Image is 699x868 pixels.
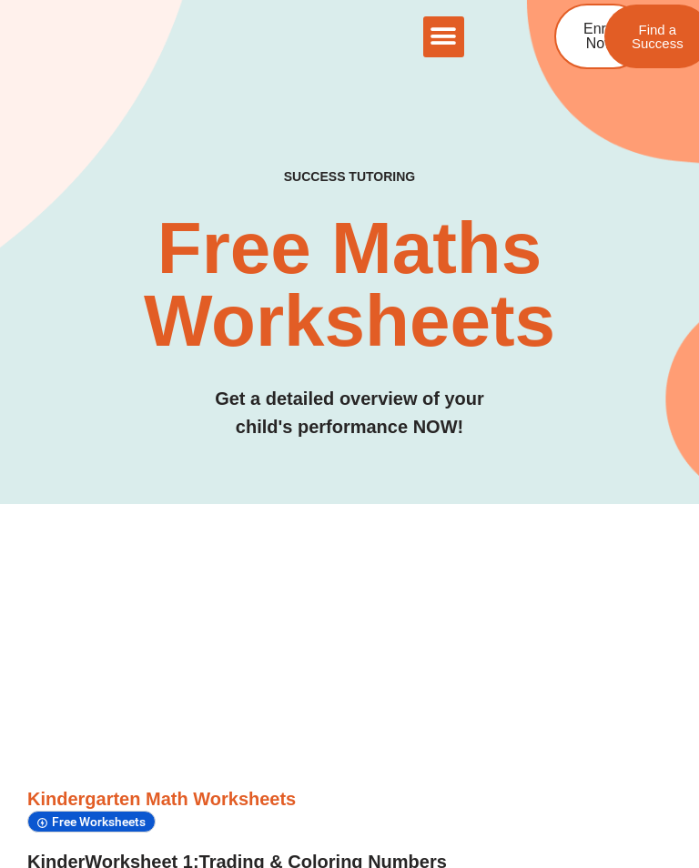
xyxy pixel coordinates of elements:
div: Free Worksheets [27,811,156,833]
h4: SUCCESS TUTORING​ [35,169,664,185]
span: Find a Success [632,23,684,50]
iframe: Advertisement [27,531,672,786]
h3: Kindergarten Math Worksheets [27,787,672,811]
div: Menu Toggle [423,16,464,57]
span: Free Worksheets [52,814,151,829]
span: Enrol Now [583,22,617,51]
h3: Get a detailed overview of your child's performance NOW! [35,385,664,441]
h2: Free Maths Worksheets​ [35,212,664,358]
a: Enrol Now [554,4,646,69]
